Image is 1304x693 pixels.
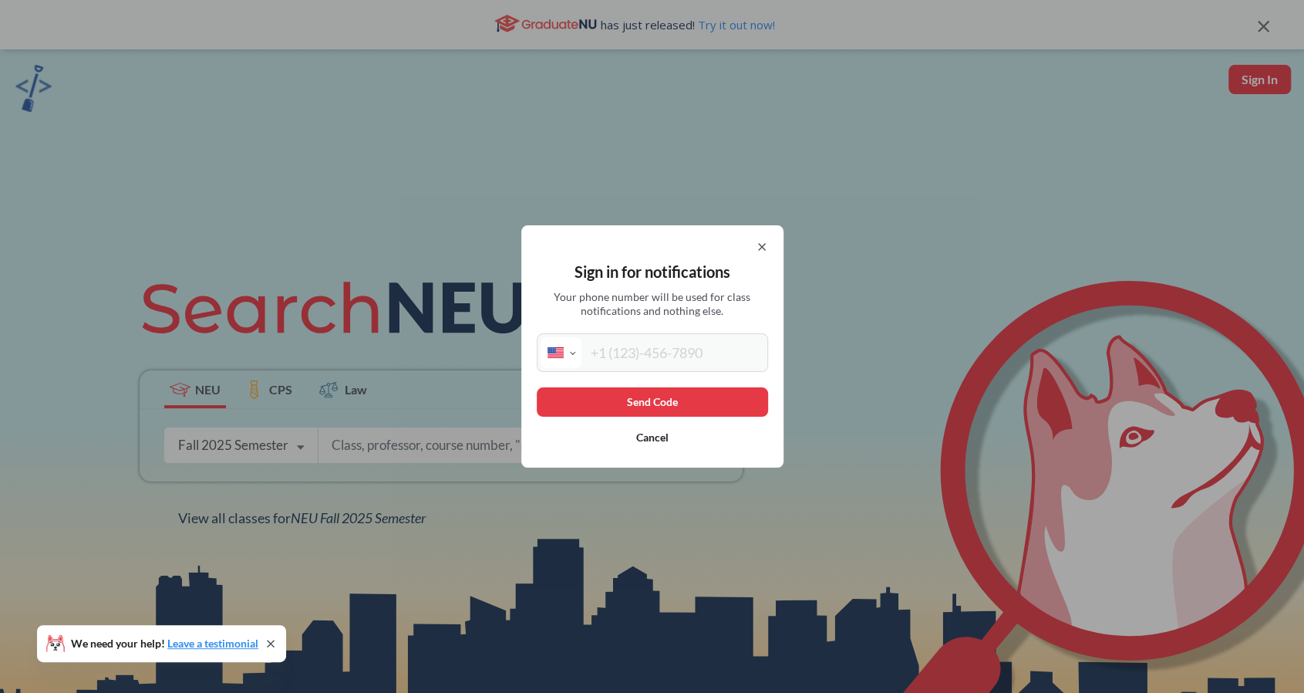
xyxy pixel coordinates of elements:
a: sandbox logo [15,65,52,117]
a: Leave a testimonial [167,637,258,650]
span: We need your help! [71,638,258,649]
input: +1 (123)-456-7890 [581,337,764,368]
button: Send Code [537,387,768,417]
button: Cancel [537,423,768,452]
img: sandbox logo [15,65,52,112]
span: Your phone number will be used for class notifications and nothing else. [542,290,762,318]
span: Sign in for notifications [575,262,730,281]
